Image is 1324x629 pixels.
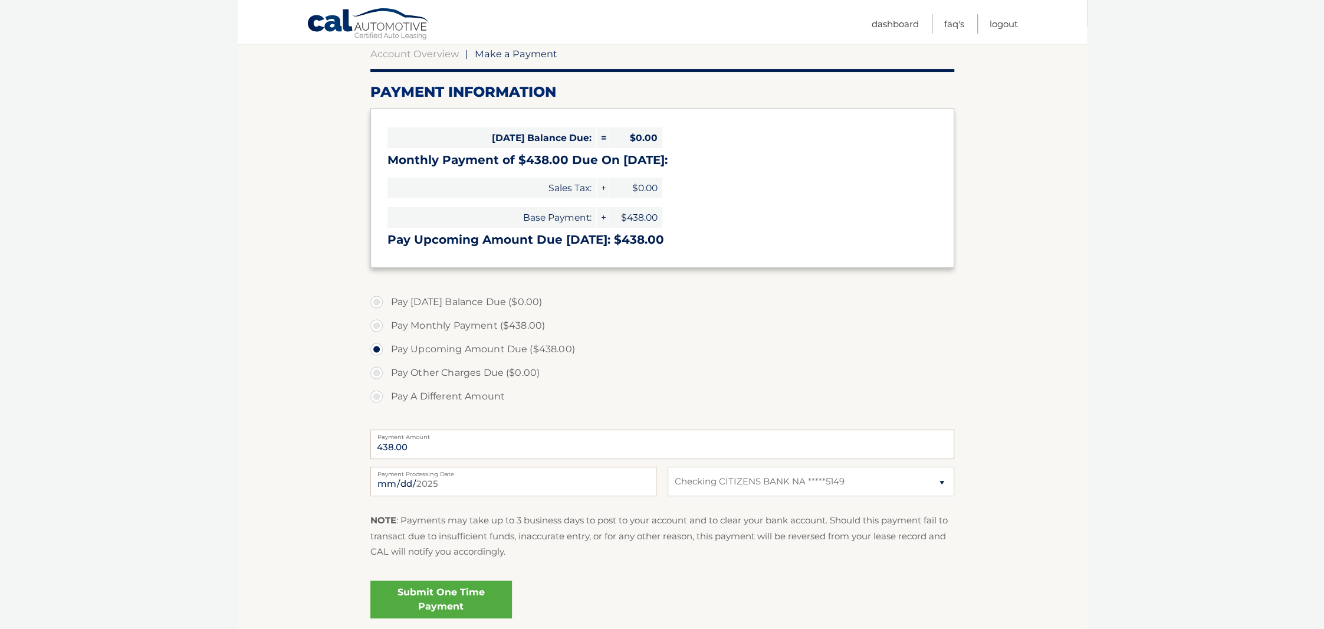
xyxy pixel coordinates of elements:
span: $0.00 [609,178,662,198]
label: Payment Amount [370,430,954,439]
span: $0.00 [609,127,662,148]
label: Payment Processing Date [370,467,656,476]
strong: NOTE [370,515,396,526]
span: + [597,207,609,228]
label: Pay A Different Amount [370,385,954,408]
span: = [597,127,609,148]
h2: Payment Information [370,83,954,101]
input: Payment Date [370,467,656,496]
span: Sales Tax: [387,178,596,198]
input: Payment Amount [370,430,954,459]
p: : Payments may take up to 3 business days to post to your account and to clear your bank account.... [370,513,954,559]
span: | [465,48,468,60]
a: Account Overview [370,48,459,60]
a: Cal Automotive [307,8,431,42]
a: Logout [990,14,1018,34]
span: Make a Payment [475,48,557,60]
span: + [597,178,609,198]
h3: Monthly Payment of $438.00 Due On [DATE]: [387,153,937,168]
span: Base Payment: [387,207,596,228]
label: Pay Other Charges Due ($0.00) [370,361,954,385]
a: Dashboard [872,14,919,34]
a: FAQ's [944,14,964,34]
h3: Pay Upcoming Amount Due [DATE]: $438.00 [387,232,937,247]
label: Pay [DATE] Balance Due ($0.00) [370,290,954,314]
span: [DATE] Balance Due: [387,127,596,148]
label: Pay Monthly Payment ($438.00) [370,314,954,338]
span: $438.00 [609,207,662,228]
a: Submit One Time Payment [370,581,512,618]
label: Pay Upcoming Amount Due ($438.00) [370,338,954,361]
